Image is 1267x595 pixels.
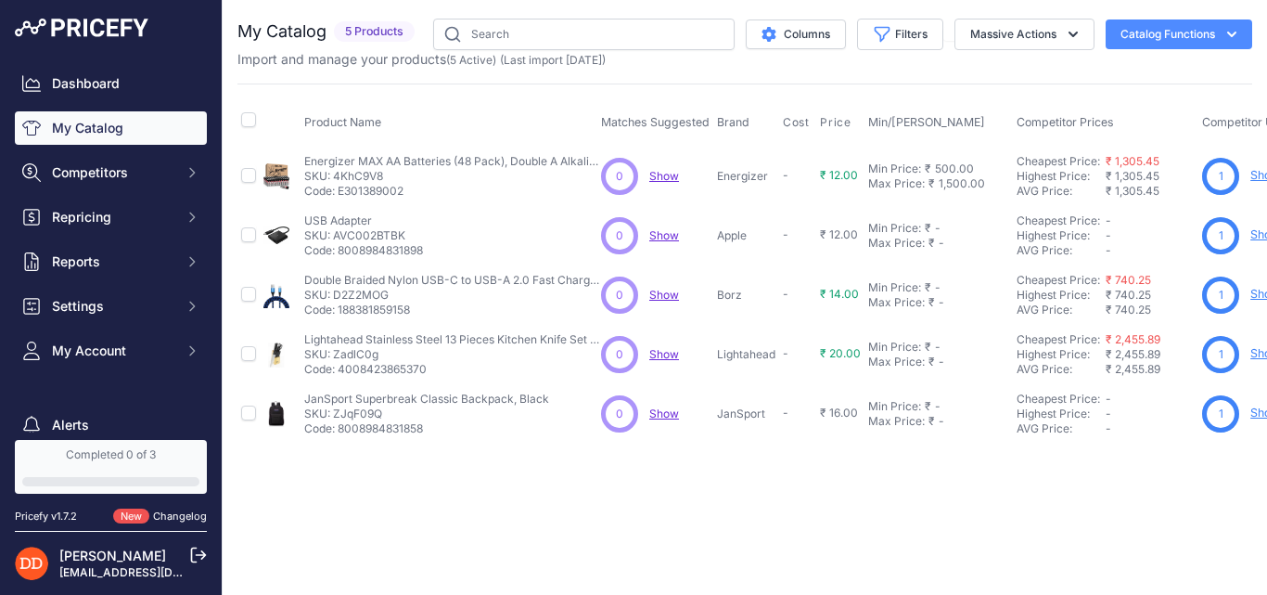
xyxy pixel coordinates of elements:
span: Price [820,115,851,130]
a: Cheapest Price: [1017,392,1100,406]
div: ₹ [925,162,931,176]
div: Highest Price: [1017,288,1106,303]
p: SKU: ZadlC0g [304,347,601,362]
span: ( ) [446,53,496,67]
a: Cheapest Price: [1017,332,1100,346]
div: - [935,414,944,429]
div: Max Price: [868,355,925,369]
div: Highest Price: [1017,407,1106,421]
span: Brand [717,115,749,129]
button: Repricing [15,200,207,234]
a: ₹ 2,455.89 [1106,332,1160,346]
span: ₹ 16.00 [820,406,858,420]
a: Show [649,169,679,183]
span: 1 [1219,406,1223,422]
div: ₹ [925,399,931,414]
p: USB Adapter [304,213,423,228]
span: 0 [616,287,623,304]
span: - [783,168,788,182]
span: - [1106,392,1111,406]
input: Search [433,19,735,50]
div: Max Price: [868,236,925,251]
p: SKU: ZJqF09Q [304,407,549,421]
span: Product Name [304,115,381,129]
span: 5 Products [334,21,415,43]
div: Max Price: [868,176,925,191]
div: Min Price: [868,221,921,236]
span: (Last import [DATE]) [500,53,606,67]
div: - [935,295,944,310]
span: - [1106,421,1111,435]
p: SKU: D2Z2MOG [304,288,601,303]
span: - [1106,228,1111,242]
span: 0 [616,346,623,363]
div: Max Price: [868,414,925,429]
div: ₹ [925,280,931,295]
a: Changelog [153,510,207,523]
span: ₹ 12.00 [820,168,858,182]
div: Highest Price: [1017,347,1106,362]
a: Cheapest Price: [1017,273,1100,287]
span: 1 [1219,287,1223,304]
span: 0 [616,227,623,244]
div: - [931,221,941,236]
p: Borz [717,288,775,303]
span: Reports [52,252,173,271]
span: - [1106,407,1111,420]
span: - [783,346,788,360]
a: Alerts [15,408,207,442]
p: SKU: AVC002BTBK [304,228,423,243]
div: ₹ [928,414,935,429]
div: ₹ [928,295,935,310]
span: 1 [1219,168,1223,185]
span: ₹ 740.25 [1106,288,1151,302]
p: Energizer [717,169,775,184]
button: Competitors [15,156,207,189]
a: Show [649,407,679,420]
span: ₹ 20.00 [820,346,861,360]
div: ₹ [925,221,931,236]
button: Columns [746,19,846,49]
div: AVG Price: [1017,303,1106,317]
p: Lightahead [717,347,775,362]
p: Energizer MAX AA Batteries (48 Pack), Double A Alkaline Batteries [304,154,601,169]
a: Show [649,288,679,302]
span: 1 [1219,227,1223,244]
img: Pricefy Logo [15,19,148,37]
div: ₹ [928,236,935,251]
span: 0 [616,406,623,422]
span: - [1106,213,1111,227]
div: - [931,340,941,355]
p: Code: 8008984831898 [304,243,423,258]
a: Cheapest Price: [1017,213,1100,227]
a: Show [649,228,679,242]
div: ₹ 740.25 [1106,303,1195,317]
div: ₹ 1,305.45 [1106,184,1195,199]
div: - [931,280,941,295]
p: JanSport Superbreak Classic Backpack, Black [304,392,549,407]
h2: My Catalog [237,19,326,45]
div: - [931,399,941,414]
div: - [935,236,944,251]
span: ₹ 14.00 [820,287,859,301]
a: Dashboard [15,67,207,100]
span: Competitor Prices [1017,115,1114,129]
div: ₹ [928,176,935,191]
span: - [783,406,788,420]
button: My Account [15,334,207,368]
span: ₹ 1,305.45 [1106,169,1159,183]
div: AVG Price: [1017,421,1106,436]
span: ₹ 12.00 [820,227,858,241]
div: - [935,355,944,369]
div: Highest Price: [1017,228,1106,243]
button: Reports [15,245,207,278]
p: Code: 4008423865370 [304,362,601,377]
div: Pricefy v1.7.2 [15,509,77,524]
a: Show [649,347,679,361]
span: Competitors [52,163,173,182]
div: 1,500.00 [935,176,985,191]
